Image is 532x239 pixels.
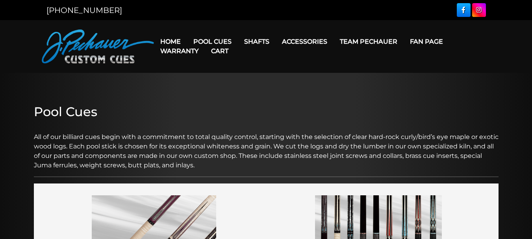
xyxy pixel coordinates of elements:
p: All of our billiard cues begin with a commitment to total quality control, starting with the sele... [34,123,499,170]
a: Fan Page [404,31,449,52]
a: Home [154,31,187,52]
a: Accessories [276,31,334,52]
img: Pechauer Custom Cues [42,30,154,63]
a: Team Pechauer [334,31,404,52]
a: Cart [205,41,235,61]
a: Pool Cues [187,31,238,52]
a: Warranty [154,41,205,61]
a: [PHONE_NUMBER] [46,6,122,15]
a: Shafts [238,31,276,52]
h2: Pool Cues [34,104,499,119]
